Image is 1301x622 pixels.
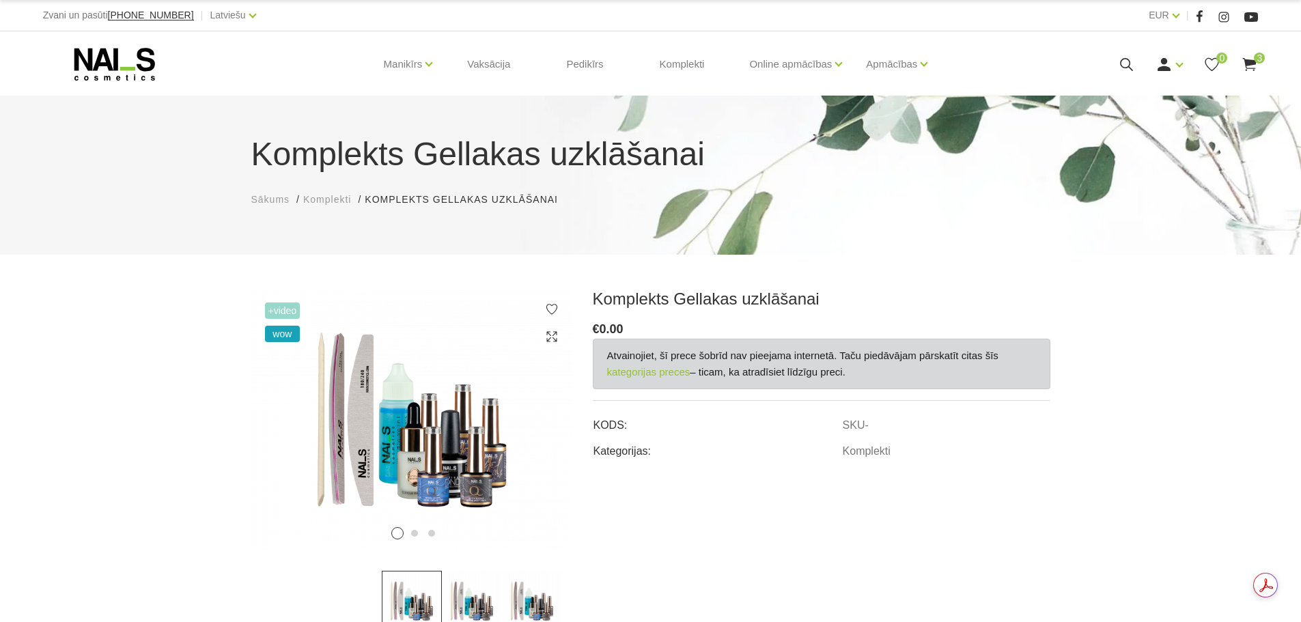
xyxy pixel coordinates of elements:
[866,37,917,91] a: Apmācības
[1186,7,1189,24] span: |
[251,194,290,205] span: Sākums
[265,326,300,342] span: wow
[593,408,842,434] td: KODS:
[303,194,351,205] span: Komplekti
[210,7,246,23] a: Latviešu
[411,530,418,537] button: 2 of 3
[201,7,204,24] span: |
[593,289,1050,309] h3: Komplekts Gellakas uzklāšanai
[1241,56,1258,73] a: 3
[649,31,716,97] a: Komplekti
[593,434,842,460] td: Kategorijas:
[607,364,690,380] a: kategorijas preces
[265,302,300,319] span: +Video
[1216,53,1227,63] span: 0
[1149,7,1169,23] a: EUR
[600,322,624,336] span: 0.00
[593,322,600,336] span: €
[384,37,423,91] a: Manikīrs
[1203,56,1220,73] a: 0
[843,419,869,432] a: SKU-
[251,289,572,550] img: ...
[303,193,351,207] a: Komplekti
[251,130,1050,179] h1: Komplekts Gellakas uzklāšanai
[391,527,404,539] button: 1 of 3
[43,7,194,24] div: Zvani un pasūti
[593,339,1050,389] div: Atvainojiet, šī prece šobrīd nav pieejama internetā. Taču piedāvājam pārskatīt citas šīs – ticam,...
[108,10,194,20] a: [PHONE_NUMBER]
[1254,53,1265,63] span: 3
[428,530,435,537] button: 3 of 3
[251,193,290,207] a: Sākums
[456,31,521,97] a: Vaksācija
[365,193,572,207] li: Komplekts Gellakas uzklāšanai
[749,37,832,91] a: Online apmācības
[843,445,891,457] a: Komplekti
[555,31,614,97] a: Pedikīrs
